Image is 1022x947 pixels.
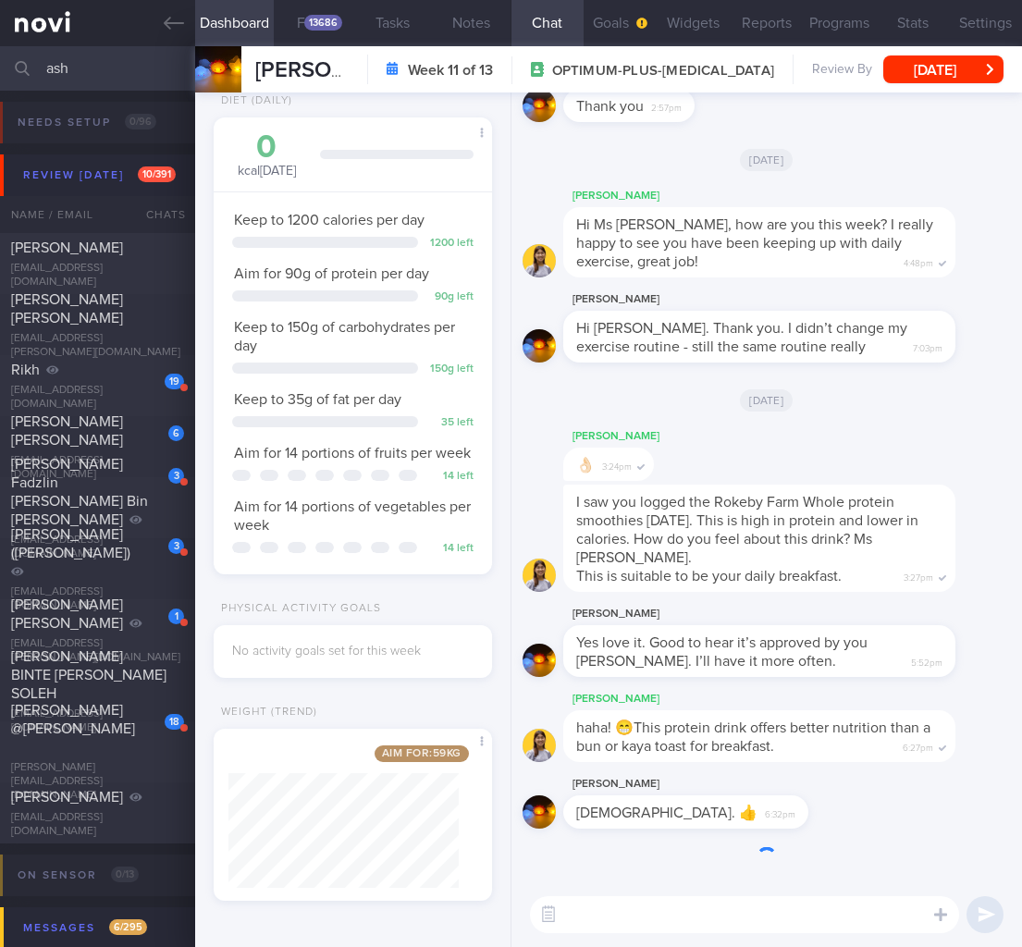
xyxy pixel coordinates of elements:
div: [EMAIL_ADDRESS][DOMAIN_NAME] [11,262,184,289]
span: I saw you logged the Rokeby Farm Whole protein smoothies [DATE]. This is high in protein and lowe... [576,495,918,565]
div: [PERSON_NAME] [563,289,1011,311]
span: [DATE] [740,149,793,171]
span: 0 / 96 [125,114,156,129]
span: Aim for 90g of protein per day [234,266,429,281]
span: 6:27pm [903,737,933,755]
span: [PERSON_NAME] [11,240,123,255]
div: [PERSON_NAME] [563,425,709,448]
span: 3:27pm [904,567,933,584]
span: [PERSON_NAME] [PERSON_NAME] [11,292,123,326]
div: [EMAIL_ADDRESS][DOMAIN_NAME] [11,585,184,613]
div: [PERSON_NAME] [563,688,1011,710]
span: 6 / 295 [109,919,147,935]
span: 7:03pm [913,338,942,355]
div: kcal [DATE] [232,131,302,180]
span: [PERSON_NAME] [255,59,427,81]
div: [EMAIL_ADDRESS][DOMAIN_NAME] [11,384,184,412]
div: [PERSON_NAME] [563,603,1011,625]
span: Yes love it. Good to hear it’s approved by you [PERSON_NAME]. I’ll have it more often. [576,635,868,669]
span: 2:57pm [651,97,682,115]
span: [PERSON_NAME] @[PERSON_NAME] [11,703,135,736]
span: [PERSON_NAME] ([PERSON_NAME]) [11,527,130,560]
div: [EMAIL_ADDRESS][DOMAIN_NAME] [11,811,184,839]
span: Review By [812,62,872,79]
div: [PERSON_NAME] [563,773,864,795]
span: Keep to 35g of fat per day [234,392,401,407]
div: 14 left [427,470,474,484]
span: haha! 😁This protein drink offers better nutrition than a bun or kaya toast for breakfast. [576,720,930,754]
div: Physical Activity Goals [214,602,381,616]
div: Review [DATE] [18,163,180,188]
span: Keep to 150g of carbohydrates per day [234,320,455,353]
span: OPTIMUM-PLUS-[MEDICAL_DATA] [552,62,774,80]
span: 4:48pm [904,252,933,270]
div: 14 left [427,542,474,556]
div: 3 [168,468,184,484]
div: On sensor [13,863,143,888]
div: 35 left [427,416,474,430]
span: 👌🏻 [576,458,595,473]
div: [PERSON_NAME][EMAIL_ADDRESS][DOMAIN_NAME] [11,761,184,803]
div: 0 [232,131,302,164]
span: Keep to 1200 calories per day [234,213,425,228]
div: 13686 [304,15,342,31]
span: 10 / 391 [138,166,176,182]
div: No activity goals set for this week [232,644,473,660]
div: 1200 left [427,237,474,251]
span: Hi [PERSON_NAME]. Thank you. I didn’t change my exercise routine - still the same routine really [576,321,907,354]
span: Rikh [11,363,40,377]
div: 19 [165,374,184,389]
div: [EMAIL_ADDRESS][PERSON_NAME][DOMAIN_NAME] [11,332,184,360]
span: [PERSON_NAME] Fadzlin [PERSON_NAME] Bin [PERSON_NAME] [11,457,148,527]
span: 5:52pm [911,652,942,670]
span: Aim for: 59 kg [375,745,469,762]
span: This is suitable to be your daily breakfast. [576,569,842,584]
div: Needs setup [13,110,161,135]
div: [EMAIL_ADDRESS][PERSON_NAME][DOMAIN_NAME] [11,637,184,665]
div: Weight (Trend) [214,706,317,719]
span: [PERSON_NAME] [PERSON_NAME] [11,414,123,448]
span: [DEMOGRAPHIC_DATA]. 👍 [576,806,757,820]
div: 90 g left [427,290,474,304]
div: Chats [121,196,195,233]
strong: Week 11 of 13 [408,61,493,80]
div: [PERSON_NAME] [563,185,1011,207]
button: [DATE] [883,55,1004,83]
span: Aim for 14 portions of vegetables per week [234,499,471,533]
span: 6:32pm [765,804,795,821]
div: 18 [165,714,184,730]
span: [PERSON_NAME] [PERSON_NAME] [11,597,123,631]
div: 1 [168,609,184,624]
div: 150 g left [427,363,474,376]
span: 3:24pm [602,456,632,473]
span: Aim for 14 portions of fruits per week [234,446,471,461]
span: Hi Ms [PERSON_NAME], how are you this week? I really happy to see you have been keeping up with d... [576,217,933,269]
span: [PERSON_NAME] [11,790,123,805]
div: [EMAIL_ADDRESS][DOMAIN_NAME] [11,454,184,482]
span: Thank you [576,99,644,114]
div: Diet (Daily) [214,94,292,108]
span: 0 / 13 [111,867,139,882]
span: [PERSON_NAME] BINTE [PERSON_NAME] SOLEH [11,649,166,701]
div: Messages [18,916,152,941]
div: 6 [168,425,184,441]
div: 3 [168,538,184,554]
span: [DATE] [740,389,793,412]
